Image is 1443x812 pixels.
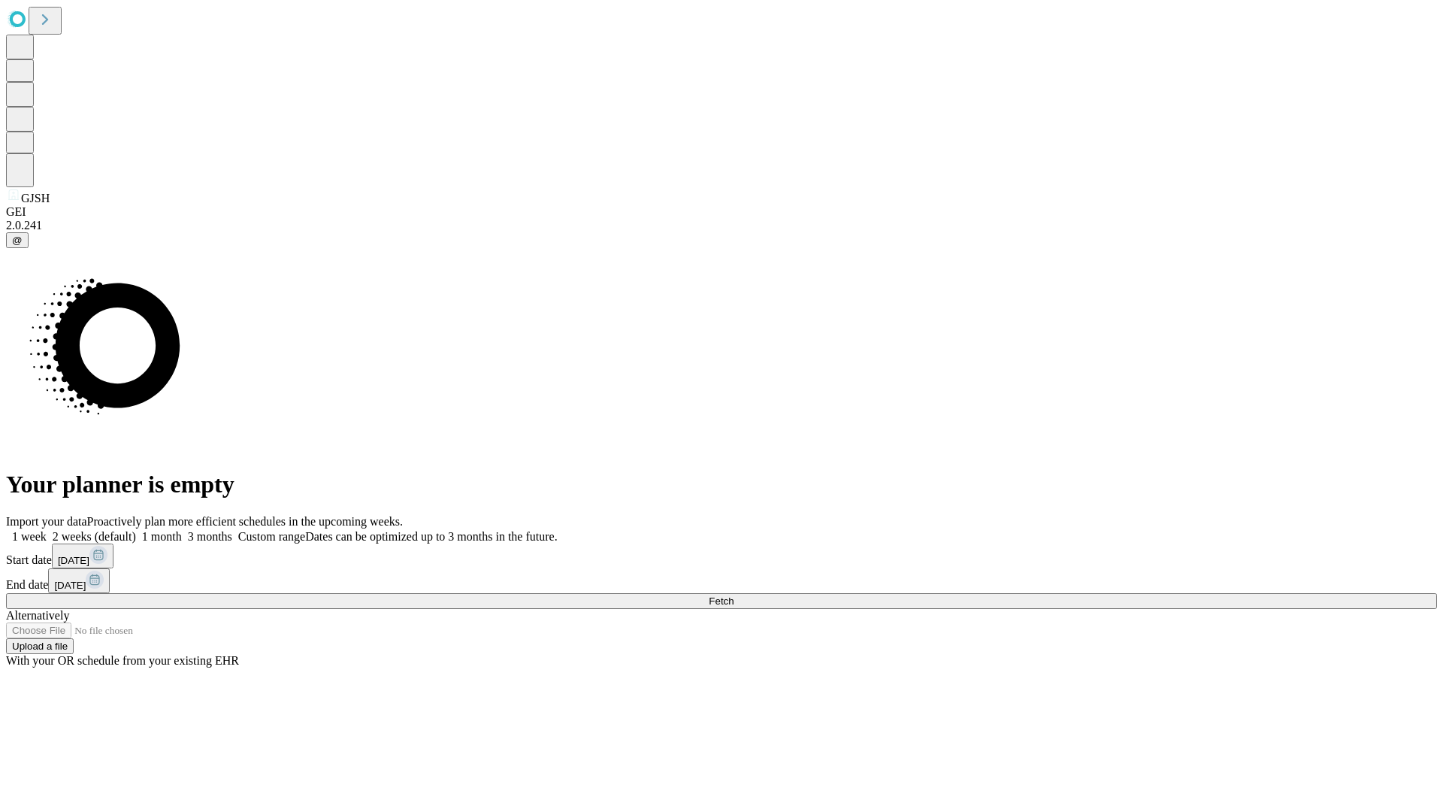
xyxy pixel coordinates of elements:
span: [DATE] [54,580,86,591]
span: Alternatively [6,609,69,622]
button: @ [6,232,29,248]
span: Proactively plan more efficient schedules in the upcoming weeks. [87,515,403,528]
span: @ [12,235,23,246]
button: Upload a file [6,638,74,654]
span: With your OR schedule from your existing EHR [6,654,239,667]
span: Import your data [6,515,87,528]
div: Start date [6,544,1437,568]
span: GJSH [21,192,50,205]
span: 2 weeks (default) [53,530,136,543]
span: Custom range [238,530,305,543]
div: End date [6,568,1437,593]
h1: Your planner is empty [6,471,1437,498]
span: 1 week [12,530,47,543]
span: 1 month [142,530,182,543]
button: [DATE] [48,568,110,593]
span: [DATE] [58,555,89,566]
span: Dates can be optimized up to 3 months in the future. [305,530,557,543]
button: Fetch [6,593,1437,609]
button: [DATE] [52,544,113,568]
span: 3 months [188,530,232,543]
div: 2.0.241 [6,219,1437,232]
div: GEI [6,205,1437,219]
span: Fetch [709,595,734,607]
